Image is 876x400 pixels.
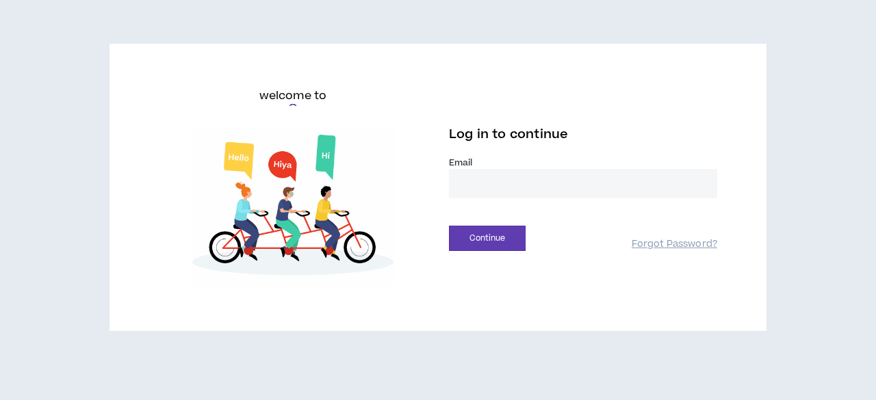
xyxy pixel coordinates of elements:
[259,88,327,104] h6: welcome to
[632,238,717,251] a: Forgot Password?
[449,226,526,251] button: Continue
[159,127,427,287] img: Welcome to Wripple
[449,126,568,143] span: Log in to continue
[449,157,717,169] label: Email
